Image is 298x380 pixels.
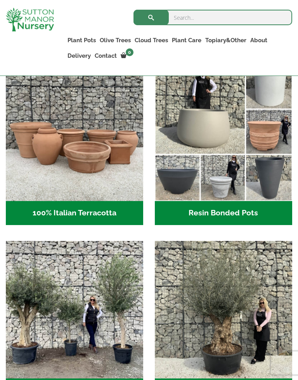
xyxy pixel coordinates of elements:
[119,50,136,61] a: 0
[170,35,203,46] a: Plant Care
[126,48,133,56] span: 0
[155,64,292,225] a: Visit product category Resin Bonded Pots
[6,201,143,225] h2: 100% Italian Terracotta
[203,35,248,46] a: Topiary&Other
[155,241,292,378] img: Home - 5833C5B7 31D0 4C3A 8E42 DB494A1738DB
[155,201,292,225] h2: Resin Bonded Pots
[133,35,170,46] a: Cloud Trees
[155,64,292,201] img: Home - 67232D1B A461 444F B0F6 BDEDC2C7E10B 1 105 c
[6,64,143,201] img: Home - 1B137C32 8D99 4B1A AA2F 25D5E514E47D 1 105 c
[6,241,143,378] img: Home - 7716AD77 15EA 4607 B135 B37375859F10
[93,50,119,61] a: Contact
[6,64,143,225] a: Visit product category 100% Italian Terracotta
[66,50,93,61] a: Delivery
[248,35,269,46] a: About
[133,10,292,25] input: Search...
[66,35,98,46] a: Plant Pots
[98,35,133,46] a: Olive Trees
[6,8,54,31] img: logo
